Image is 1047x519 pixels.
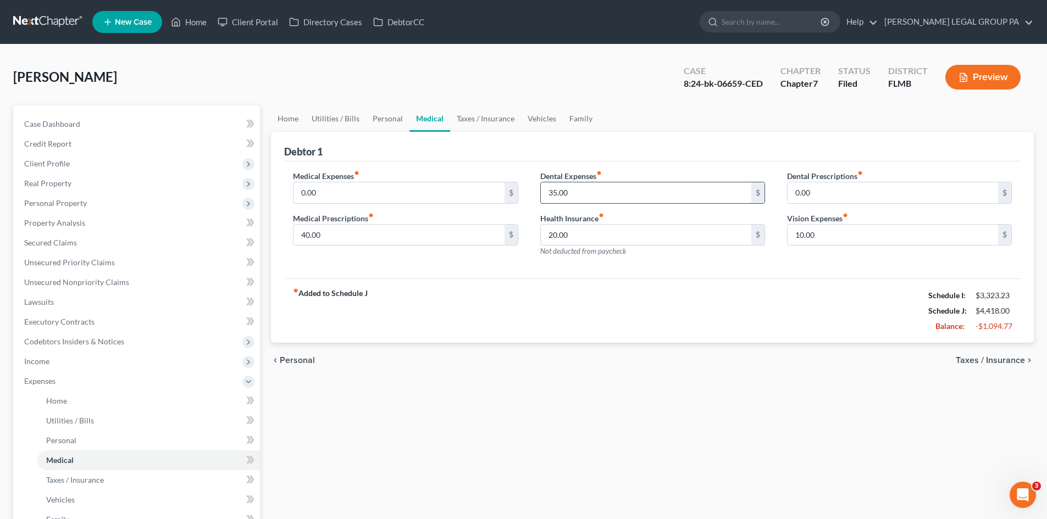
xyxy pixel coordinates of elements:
div: Chapter [780,65,821,77]
label: Medical Prescriptions [293,213,374,224]
i: chevron_left [271,356,280,365]
a: Help [841,12,878,32]
label: Dental Expenses [540,170,602,182]
div: FLMB [888,77,928,90]
span: Secured Claims [24,238,77,247]
div: Chapter [780,77,821,90]
a: [PERSON_NAME] LEGAL GROUP PA [879,12,1033,32]
div: $ [998,182,1011,203]
span: Lawsuits [24,297,54,306]
input: -- [293,225,504,245]
a: Home [37,391,260,411]
div: Filed [838,77,871,90]
a: Personal [37,431,260,450]
div: $ [998,225,1011,245]
input: -- [788,182,998,203]
input: -- [788,225,998,245]
a: Executory Contracts [15,312,260,332]
a: Unsecured Nonpriority Claims [15,272,260,292]
i: fiber_manual_record [843,213,848,218]
span: Executory Contracts [24,317,95,326]
strong: Balance: [935,321,965,331]
span: Personal Property [24,198,87,208]
a: Property Analysis [15,213,260,233]
span: Codebtors Insiders & Notices [24,337,124,346]
i: fiber_manual_record [596,170,602,176]
a: Taxes / Insurance [450,105,521,132]
div: $ [505,225,518,245]
div: $3,323.23 [976,290,1012,301]
i: fiber_manual_record [368,213,374,218]
span: 3 [1032,482,1041,490]
a: Medical [409,105,450,132]
i: fiber_manual_record [857,170,863,176]
a: Credit Report [15,134,260,154]
a: Personal [366,105,409,132]
a: Home [165,12,212,32]
span: Taxes / Insurance [46,475,104,484]
strong: Schedule I: [928,291,966,300]
div: $ [505,182,518,203]
a: Home [271,105,305,132]
span: Not deducted from paycheck [540,247,626,255]
div: Status [838,65,871,77]
a: Family [563,105,599,132]
iframe: Intercom live chat [1010,482,1036,508]
label: Medical Expenses [293,170,359,182]
div: Case [684,65,763,77]
div: $ [751,182,765,203]
span: Personal [280,356,315,365]
a: Utilities / Bills [305,105,366,132]
input: -- [293,182,504,203]
div: District [888,65,928,77]
button: Preview [945,65,1021,90]
strong: Schedule J: [928,306,967,315]
div: 8:24-bk-06659-CED [684,77,763,90]
a: Secured Claims [15,233,260,253]
label: Health Insurance [540,213,604,224]
span: 7 [813,78,818,88]
span: Unsecured Nonpriority Claims [24,277,129,287]
a: Unsecured Priority Claims [15,253,260,272]
a: Taxes / Insurance [37,470,260,490]
a: Case Dashboard [15,114,260,134]
span: Client Profile [24,159,70,168]
input: Search by name... [722,12,822,32]
span: Income [24,356,49,366]
i: fiber_manual_record [599,213,604,218]
div: Debtor 1 [284,145,323,158]
div: -$1,094.77 [976,321,1012,332]
span: Unsecured Priority Claims [24,258,115,267]
span: Credit Report [24,139,71,148]
button: Taxes / Insurance chevron_right [956,356,1034,365]
span: Real Property [24,178,71,188]
a: Utilities / Bills [37,411,260,431]
span: Utilities / Bills [46,416,94,425]
a: Lawsuits [15,292,260,312]
div: $4,418.00 [976,305,1012,316]
span: Case Dashboard [24,119,80,129]
i: chevron_right [1025,356,1034,365]
span: New Case [115,18,152,26]
span: Expenses [24,376,56,386]
a: Medical [37,450,260,470]
input: -- [541,225,751,245]
a: DebtorCC [368,12,430,32]
a: Client Portal [212,12,284,32]
input: -- [541,182,751,203]
div: $ [751,225,765,245]
label: Vision Expenses [787,213,848,224]
span: Home [46,396,67,405]
a: Vehicles [37,490,260,510]
span: Taxes / Insurance [956,356,1025,365]
i: fiber_manual_record [293,288,298,293]
label: Dental Prescriptions [787,170,863,182]
span: Personal [46,436,76,445]
span: Property Analysis [24,218,85,227]
span: [PERSON_NAME] [13,69,117,85]
a: Directory Cases [284,12,368,32]
i: fiber_manual_record [354,170,359,176]
span: Medical [46,455,74,465]
span: Vehicles [46,495,75,504]
strong: Added to Schedule J [293,288,368,334]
